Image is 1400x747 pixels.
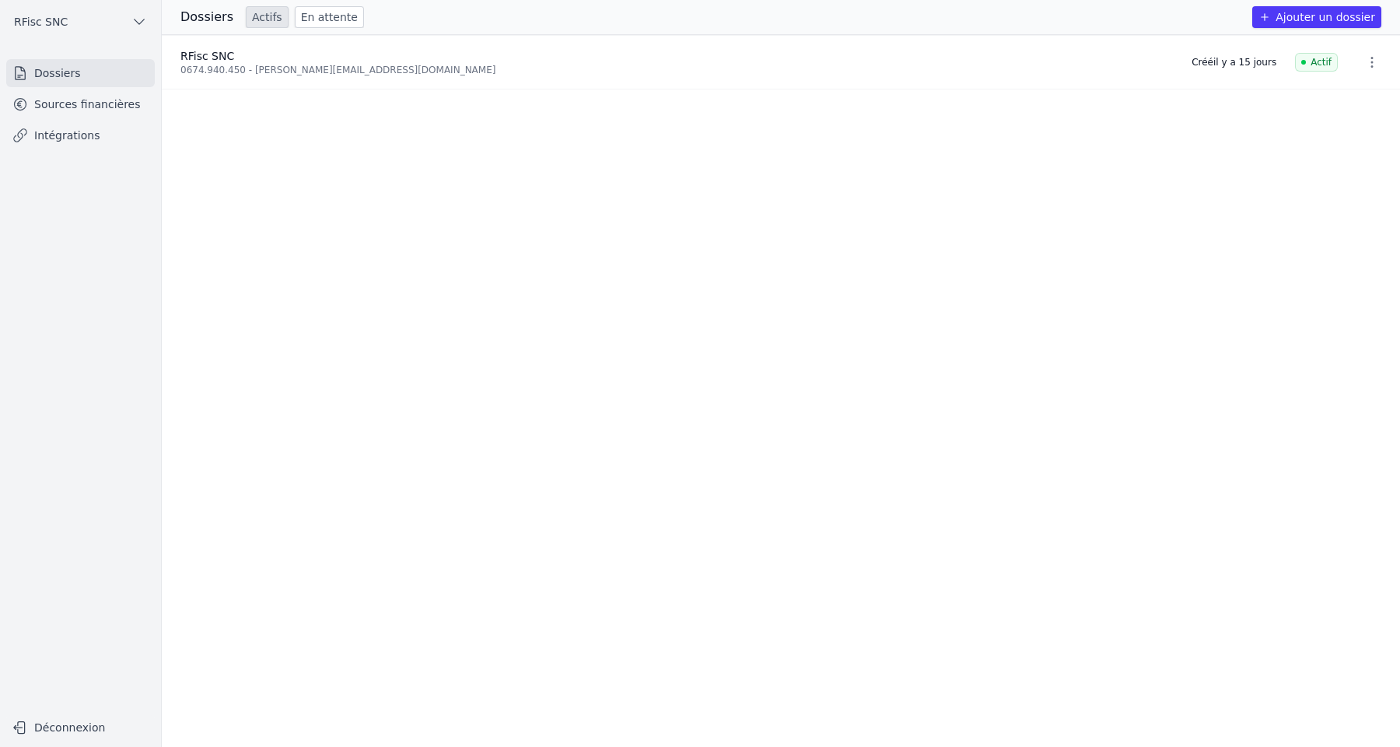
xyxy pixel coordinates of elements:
a: Intégrations [6,121,155,149]
button: RFisc SNC [6,9,155,34]
h3: Dossiers [180,8,233,26]
span: RFisc SNC [14,14,68,30]
span: RFisc SNC [180,50,234,62]
a: En attente [295,6,364,28]
a: Actifs [246,6,289,28]
button: Déconnexion [6,715,155,740]
button: Ajouter un dossier [1252,6,1381,28]
div: 0674.940.450 - [PERSON_NAME][EMAIL_ADDRESS][DOMAIN_NAME] [180,64,1173,76]
a: Dossiers [6,59,155,87]
div: Créé il y a 15 jours [1192,56,1276,68]
span: Actif [1295,53,1338,72]
a: Sources financières [6,90,155,118]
